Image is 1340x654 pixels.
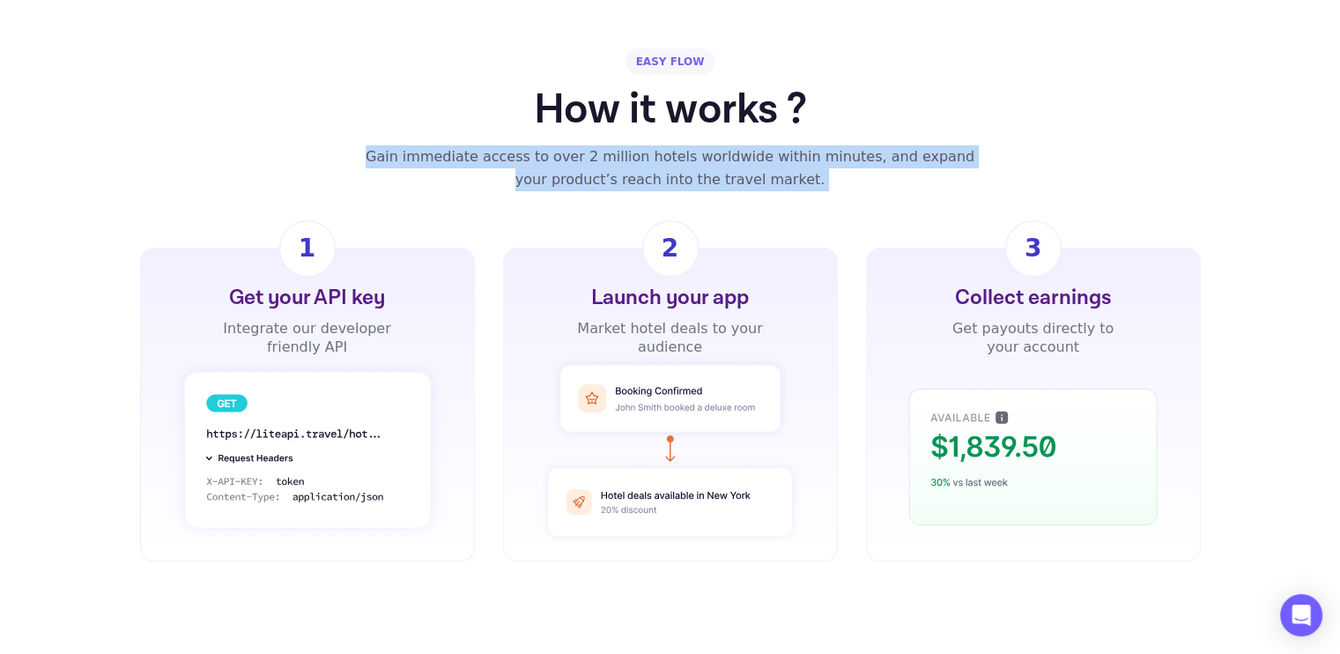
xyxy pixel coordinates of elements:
[212,319,402,356] div: Integrate our developer friendly API
[662,230,678,267] div: 2
[229,284,385,312] div: Get your API key
[938,319,1128,356] div: Get payouts directly to your account
[299,230,315,267] div: 1
[1280,594,1322,636] div: Open Intercom Messenger
[575,319,765,356] div: Market hotel deals to your audience
[354,145,987,191] div: Gain immediate access to over 2 million hotels worldwide within minutes, and expand your product’...
[534,89,807,131] h1: How it works ?
[626,48,715,75] div: EASY FLOW
[1025,230,1041,267] div: 3
[591,284,749,312] div: Launch your app
[954,284,1111,312] div: Collect earnings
